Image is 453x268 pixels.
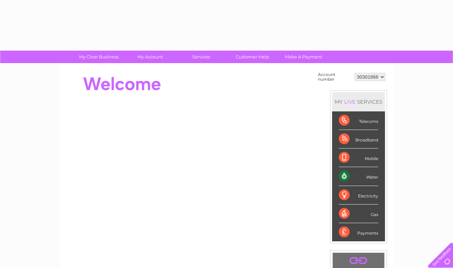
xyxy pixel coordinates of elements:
[276,51,331,63] a: Make A Payment
[343,99,357,105] div: LIVE
[339,167,378,186] div: Water
[334,254,383,266] a: .
[339,130,378,149] div: Broadband
[339,111,378,130] div: Telecoms
[339,205,378,223] div: Gas
[339,223,378,241] div: Payments
[122,51,178,63] a: My Account
[71,51,127,63] a: My Clear Business
[225,51,280,63] a: Customer Help
[339,149,378,167] div: Mobile
[316,71,353,83] td: Account number
[332,92,385,111] div: MY SERVICES
[173,51,229,63] a: Services
[339,186,378,205] div: Electricity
